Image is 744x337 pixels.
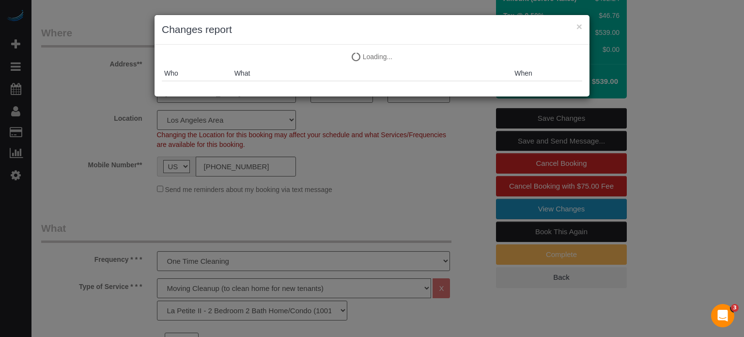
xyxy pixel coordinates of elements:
[162,52,582,62] p: Loading...
[155,15,589,96] sui-modal: Changes report
[711,304,734,327] iframe: Intercom live chat
[512,66,582,81] th: When
[162,66,232,81] th: Who
[731,304,739,312] span: 3
[232,66,512,81] th: What
[162,22,582,37] h3: Changes report
[576,21,582,32] button: ×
